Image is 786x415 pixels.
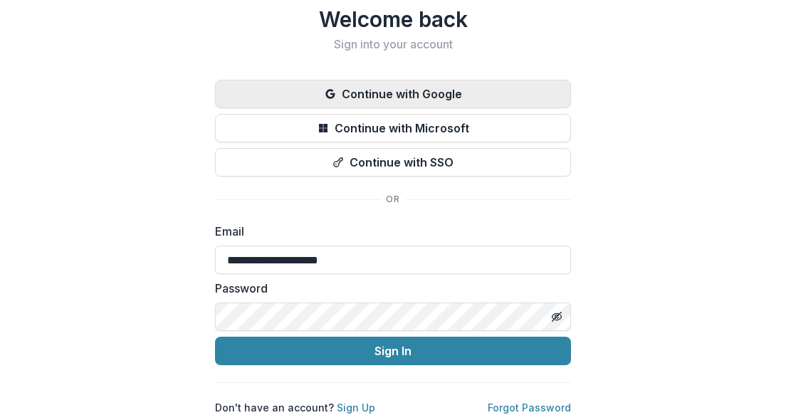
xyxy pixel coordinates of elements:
button: Continue with Google [215,80,571,108]
p: Don't have an account? [215,400,375,415]
label: Password [215,280,562,297]
button: Toggle password visibility [545,305,568,328]
a: Forgot Password [488,401,571,414]
h2: Sign into your account [215,38,571,51]
a: Sign Up [337,401,375,414]
label: Email [215,223,562,240]
button: Continue with SSO [215,148,571,177]
button: Sign In [215,337,571,365]
button: Continue with Microsoft [215,114,571,142]
h1: Welcome back [215,6,571,32]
